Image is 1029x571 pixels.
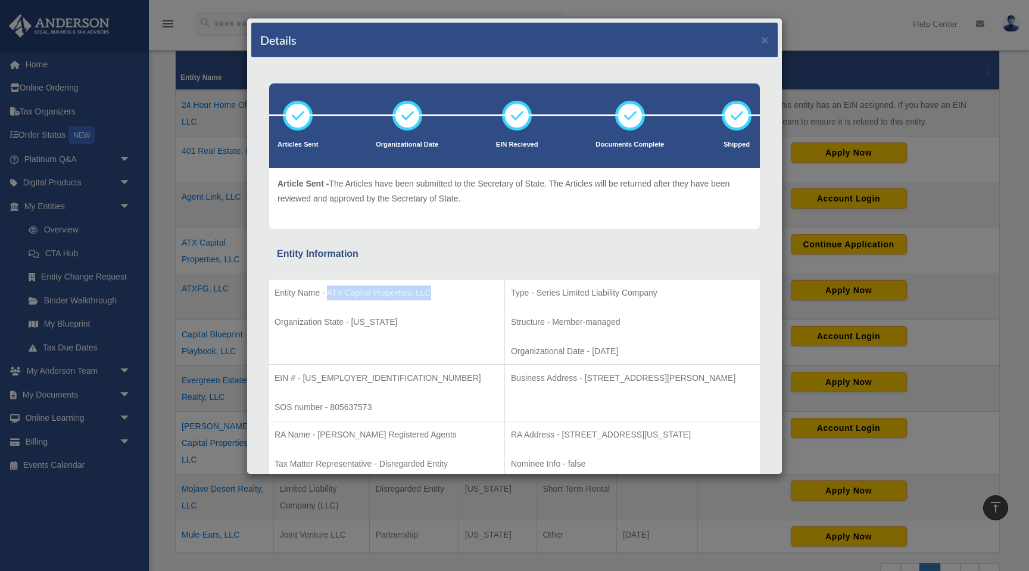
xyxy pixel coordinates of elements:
p: RA Address - [STREET_ADDRESS][US_STATE] [511,427,754,442]
p: Entity Name - ATX Capital Properties, LLC [275,285,498,300]
p: RA Name - [PERSON_NAME] Registered Agents [275,427,498,442]
p: Shipped [722,139,752,151]
p: EIN # - [US_EMPLOYER_IDENTIFICATION_NUMBER] [275,371,498,386]
p: The Articles have been submitted to the Secretary of State. The Articles will be returned after t... [277,176,752,206]
p: Type - Series Limited Liability Company [511,285,754,300]
p: Organizational Date [376,139,438,151]
p: EIN Recieved [496,139,538,151]
p: SOS number - 805637573 [275,400,498,415]
p: Tax Matter Representative - Disregarded Entity [275,457,498,471]
p: Articles Sent [277,139,318,151]
p: Documents Complete [595,139,664,151]
p: Nominee Info - false [511,457,754,471]
span: Article Sent - [277,179,329,188]
h4: Details [260,32,297,48]
button: × [761,33,769,46]
p: Organization State - [US_STATE] [275,315,498,330]
div: Entity Information [277,246,752,262]
p: Organizational Date - [DATE] [511,344,754,359]
p: Business Address - [STREET_ADDRESS][PERSON_NAME] [511,371,754,386]
p: Structure - Member-managed [511,315,754,330]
